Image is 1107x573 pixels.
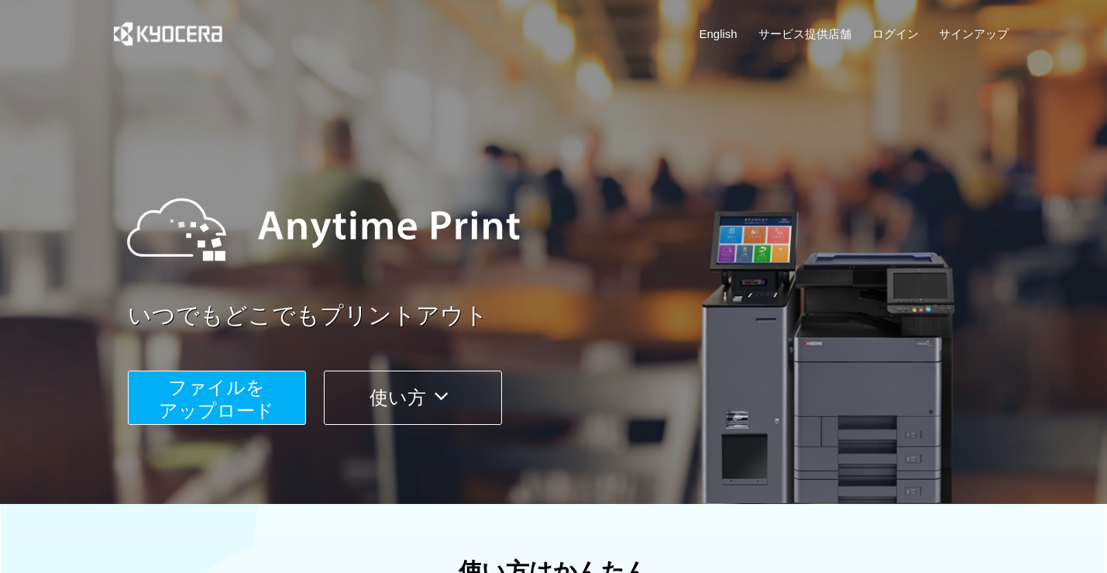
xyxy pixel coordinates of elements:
[324,371,502,425] button: 使い方
[939,26,1009,42] a: サインアップ
[159,377,274,421] span: ファイルを ​​アップロード
[872,26,919,42] a: ログイン
[128,299,1019,333] a: いつでもどこでもプリントアウト
[128,371,306,425] button: ファイルを​​アップロード
[758,26,851,42] a: サービス提供店舗
[700,26,737,42] a: English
